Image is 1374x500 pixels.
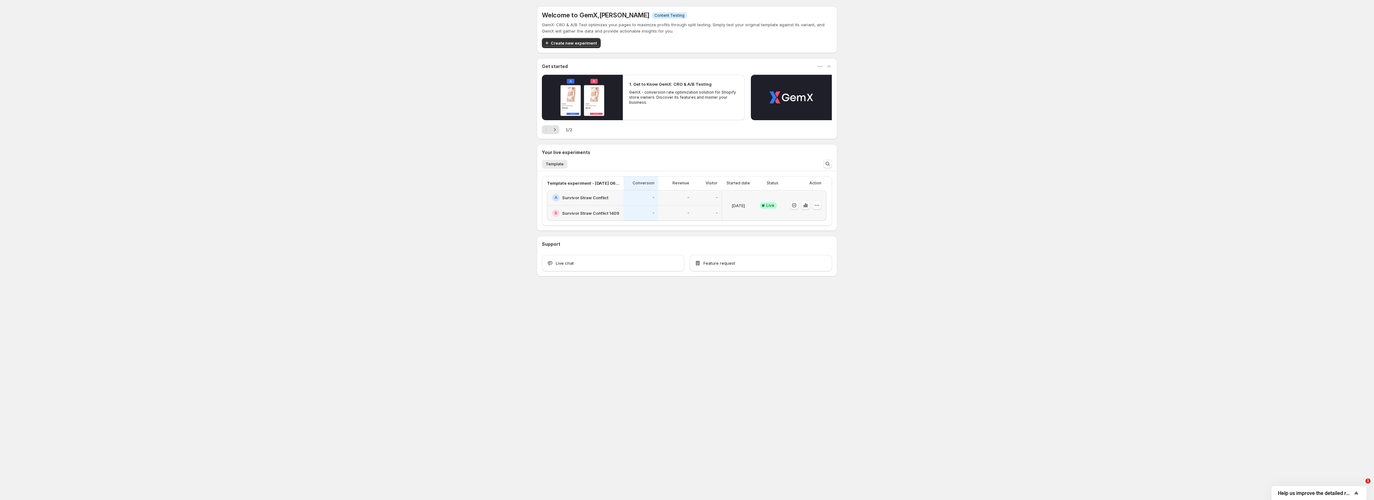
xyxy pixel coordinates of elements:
span: Template [546,162,564,167]
span: 1 / 2 [566,127,572,133]
p: - [653,211,654,216]
h3: Get started [542,63,568,70]
button: Create new experiment [542,38,601,48]
h2: Survivor Straw Conflict 1409 [562,210,619,216]
p: - [716,195,718,200]
span: 1 [1365,478,1371,484]
h5: Welcome to GemX [542,11,649,19]
button: Play video [542,75,623,120]
p: Template experiment - [DATE] 06:46:53 [547,180,620,186]
span: Create new experiment [551,40,597,46]
span: Feature request [703,260,735,266]
p: Conversion [633,181,654,186]
p: Action [809,181,821,186]
p: - [687,211,689,216]
h3: Your live experiments [542,149,590,156]
button: Search and filter results [823,159,832,168]
h2: A [555,195,557,200]
span: Live chat [556,260,574,266]
span: Live [766,203,774,208]
h3: Support [542,241,560,247]
button: Next [550,125,559,134]
button: Play video [751,75,832,120]
p: [DATE] [732,202,745,209]
p: Revenue [672,181,689,186]
span: Help us improve the detailed report for A/B campaigns [1278,490,1353,496]
h2: 1. Get to Know GemX: CRO & A/B Testing [629,81,712,87]
h2: B [555,211,557,216]
p: - [653,195,654,200]
p: GemX - conversion rate optimization solution for Shopify store owners. Discover its features and ... [629,90,738,105]
p: Started date [727,181,750,186]
p: Status [767,181,778,186]
span: , [PERSON_NAME] [598,11,649,19]
p: GemX: CRO & A/B Test optimizes your pages to maximize profits through split testing. Simply test ... [542,22,832,34]
iframe: Intercom live chat [1353,478,1368,494]
p: - [716,211,718,216]
span: Content Testing [654,13,684,18]
button: Show survey - Help us improve the detailed report for A/B campaigns [1278,489,1360,497]
nav: Pagination [542,125,559,134]
h2: Survivor Straw Conflict [562,194,608,201]
p: - [687,195,689,200]
p: Visitor [706,181,718,186]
